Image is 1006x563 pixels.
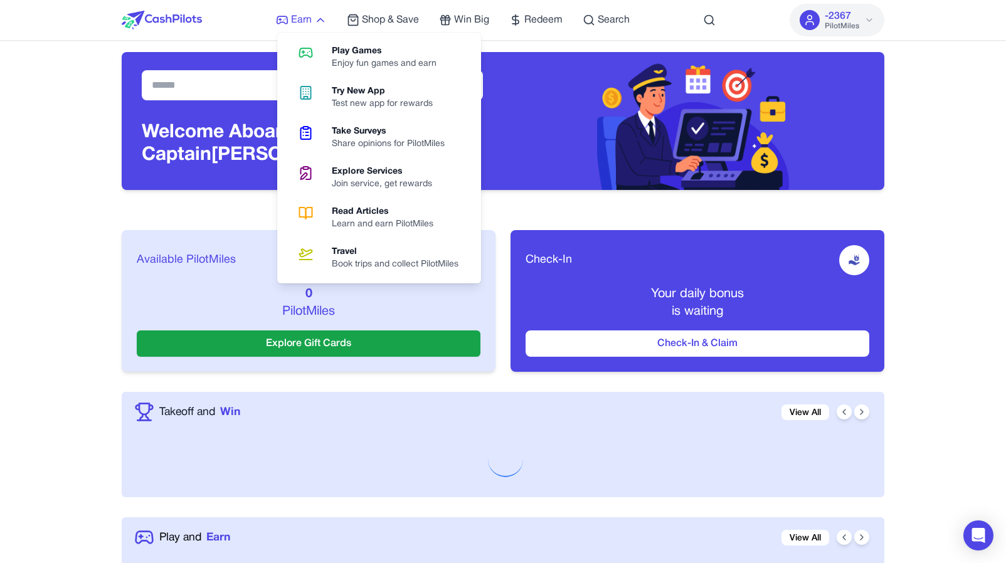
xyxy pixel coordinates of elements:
[598,13,630,28] span: Search
[347,13,419,28] a: Shop & Save
[276,13,327,28] a: Earn
[790,4,884,36] button: -2367PilotMiles
[332,246,469,258] div: Travel
[332,218,443,231] div: Learn and earn PilotMiles
[282,198,476,238] a: Read ArticlesLearn and earn PilotMiles
[332,125,455,138] div: Take Surveys
[159,529,230,545] a: Play andEarn
[439,13,489,28] a: Win Big
[332,138,455,150] div: Share opinions for PilotMiles
[825,21,859,31] span: PilotMiles
[524,13,563,28] span: Redeem
[137,285,480,303] p: 0
[526,285,869,303] p: Your daily bonus
[332,258,469,271] div: Book trips and collect PilotMiles
[137,251,236,269] span: Available PilotMiles
[332,178,442,191] div: Join service, get rewards
[159,404,215,420] span: Takeoff and
[332,206,443,218] div: Read Articles
[672,306,723,317] span: is waiting
[781,530,829,545] a: View All
[282,38,476,78] a: Play GamesEnjoy fun games and earn
[206,529,230,545] span: Earn
[454,13,489,28] span: Win Big
[332,166,442,178] div: Explore Services
[848,254,860,266] img: receive-dollar
[362,13,419,28] span: Shop & Save
[597,52,790,190] img: Header decoration
[282,158,476,198] a: Explore ServicesJoin service, get rewards
[332,98,443,110] div: Test new app for rewards
[282,78,476,118] a: Try New AppTest new app for rewards
[282,118,476,158] a: Take SurveysShare opinions for PilotMiles
[137,330,480,357] button: Explore Gift Cards
[122,11,202,29] img: CashPilots Logo
[159,529,201,545] span: Play and
[781,404,829,420] a: View All
[526,330,869,357] button: Check-In & Claim
[583,13,630,28] a: Search
[159,404,240,420] a: Takeoff andWin
[332,85,443,98] div: Try New App
[963,520,993,550] div: Open Intercom Messenger
[332,58,447,70] div: Enjoy fun games and earn
[282,238,476,278] a: TravelBook trips and collect PilotMiles
[526,251,572,269] span: Check-In
[291,13,312,28] span: Earn
[142,122,483,167] h3: Welcome Aboard, Captain [PERSON_NAME]!
[220,404,240,420] span: Win
[509,13,563,28] a: Redeem
[825,9,851,24] span: -2367
[332,45,447,58] div: Play Games
[137,303,480,320] p: PilotMiles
